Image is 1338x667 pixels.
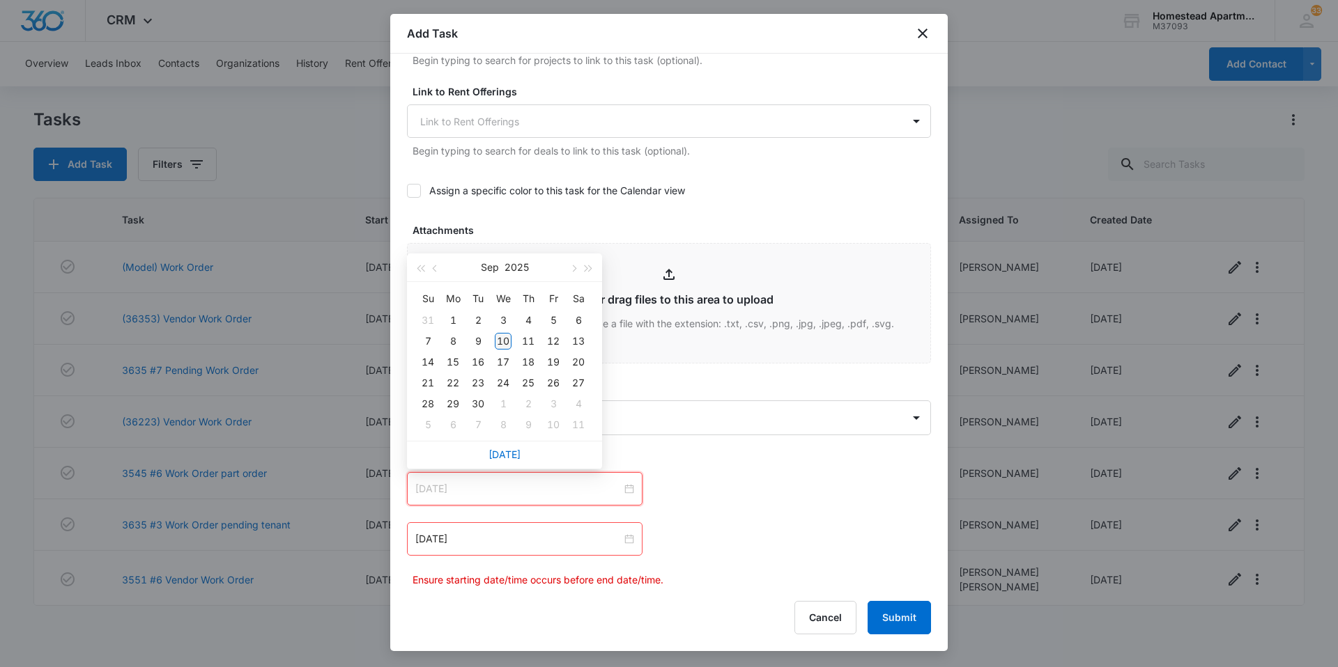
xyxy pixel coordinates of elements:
[445,312,461,329] div: 1
[445,333,461,350] div: 8
[541,393,566,414] td: 2025-10-03
[566,352,591,372] td: 2025-09-20
[415,481,622,496] input: Select date
[495,375,512,391] div: 24
[545,312,562,329] div: 5
[466,393,491,414] td: 2025-09-30
[495,333,512,350] div: 10
[420,333,436,350] div: 7
[520,354,537,370] div: 18
[491,372,516,393] td: 2025-09-24
[420,312,436,329] div: 31
[570,395,587,412] div: 4
[545,416,562,433] div: 10
[420,354,436,370] div: 14
[495,416,512,433] div: 8
[545,375,562,391] div: 26
[566,288,591,310] th: Sa
[520,375,537,391] div: 25
[566,372,591,393] td: 2025-09-27
[516,352,541,372] td: 2025-09-18
[445,395,461,412] div: 29
[420,375,436,391] div: 21
[541,288,566,310] th: Fr
[491,352,516,372] td: 2025-09-17
[541,352,566,372] td: 2025-09-19
[491,331,516,352] td: 2025-09-10
[495,312,512,329] div: 3
[566,331,591,352] td: 2025-09-13
[520,416,537,433] div: 9
[415,393,440,414] td: 2025-09-28
[415,414,440,435] td: 2025-10-05
[445,416,461,433] div: 6
[415,531,622,547] input: Feb 20, 2023
[520,333,537,350] div: 11
[541,331,566,352] td: 2025-09-12
[570,333,587,350] div: 13
[466,372,491,393] td: 2025-09-23
[420,416,436,433] div: 5
[415,310,440,331] td: 2025-08-31
[470,312,486,329] div: 2
[440,352,466,372] td: 2025-09-15
[505,253,529,281] button: 2025
[481,253,499,281] button: Sep
[495,395,512,412] div: 1
[516,414,541,435] td: 2025-10-09
[415,288,440,310] th: Su
[440,288,466,310] th: Mo
[407,25,458,42] h1: Add Task
[466,331,491,352] td: 2025-09-09
[440,393,466,414] td: 2025-09-29
[566,393,591,414] td: 2025-10-04
[541,310,566,331] td: 2025-09-05
[914,25,931,42] button: close
[491,393,516,414] td: 2025-10-01
[520,395,537,412] div: 2
[545,354,562,370] div: 19
[466,310,491,331] td: 2025-09-02
[415,372,440,393] td: 2025-09-21
[466,288,491,310] th: Tu
[545,395,562,412] div: 3
[440,372,466,393] td: 2025-09-22
[520,312,537,329] div: 4
[868,601,931,634] button: Submit
[407,183,931,198] label: Assign a specific color to this task for the Calendar view
[570,354,587,370] div: 20
[445,354,461,370] div: 15
[541,372,566,393] td: 2025-09-26
[516,310,541,331] td: 2025-09-04
[491,310,516,331] td: 2025-09-03
[570,312,587,329] div: 6
[415,331,440,352] td: 2025-09-07
[413,452,937,466] label: Time span
[445,375,461,391] div: 22
[566,414,591,435] td: 2025-10-11
[470,333,486,350] div: 9
[440,331,466,352] td: 2025-09-08
[470,416,486,433] div: 7
[541,414,566,435] td: 2025-10-10
[491,414,516,435] td: 2025-10-08
[495,354,512,370] div: 17
[516,288,541,310] th: Th
[516,372,541,393] td: 2025-09-25
[570,416,587,433] div: 11
[413,84,937,99] label: Link to Rent Offerings
[413,223,937,237] label: Attachments
[420,395,436,412] div: 28
[413,143,931,158] p: Begin typing to search for deals to link to this task (optional).
[470,354,486,370] div: 16
[470,375,486,391] div: 23
[470,395,486,412] div: 30
[566,310,591,331] td: 2025-09-06
[516,331,541,352] td: 2025-09-11
[516,393,541,414] td: 2025-10-02
[570,375,587,391] div: 27
[413,572,931,587] p: Ensure starting date/time occurs before end date/time.
[489,448,521,460] a: [DATE]
[491,288,516,310] th: We
[440,310,466,331] td: 2025-09-01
